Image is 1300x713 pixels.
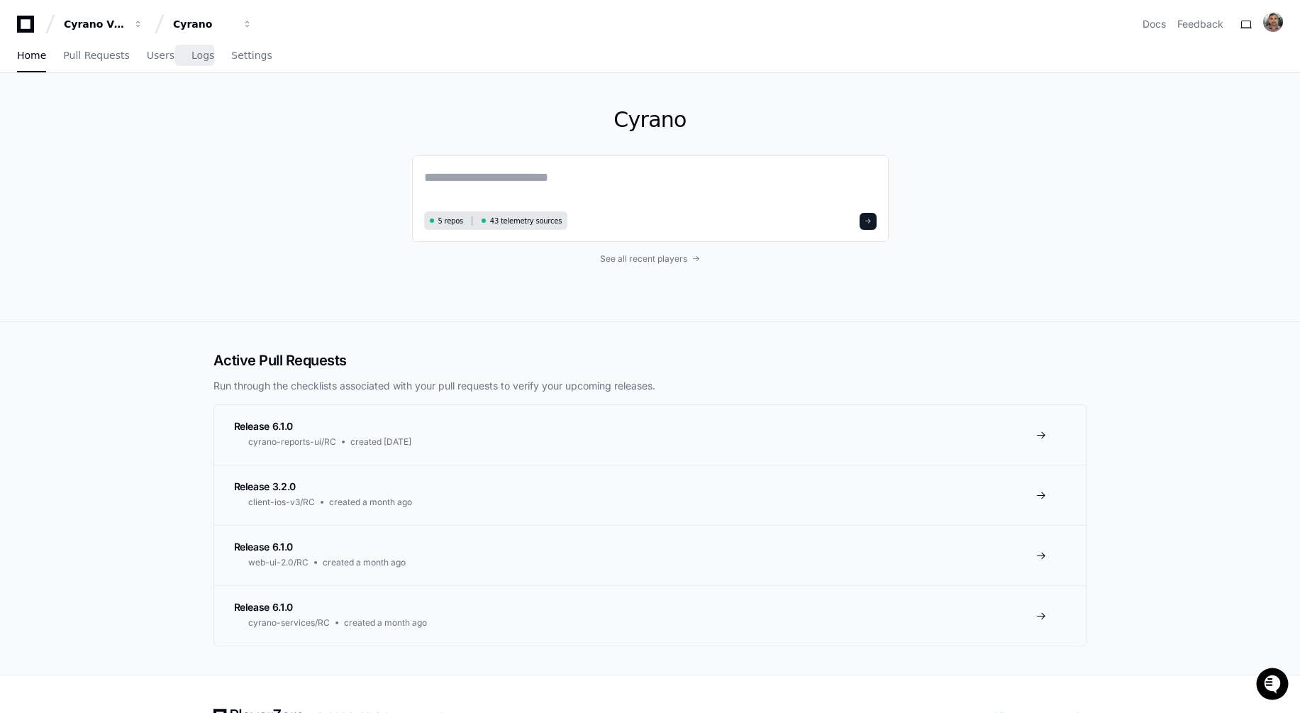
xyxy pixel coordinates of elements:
[323,557,406,568] span: created a month ago
[17,51,46,60] span: Home
[329,497,412,508] span: created a month ago
[1143,17,1166,31] a: Docs
[213,350,1087,370] h2: Active Pull Requests
[213,379,1087,393] p: Run through the checklists associated with your pull requests to verify your upcoming releases.
[234,480,296,492] span: Release 3.2.0
[191,40,214,72] a: Logs
[147,40,174,72] a: Users
[1177,17,1223,31] button: Feedback
[412,253,889,265] a: See all recent players
[214,405,1087,465] a: Release 6.1.0cyrano-reports-ui/RCcreated [DATE]
[248,497,315,508] span: client-ios-v3/RC
[234,601,293,613] span: Release 6.1.0
[1263,12,1283,32] img: AGNmyxYqp6hYw365fKlADsjVA77CNgqj1AUX_s_d6AuG=s96-c
[167,11,258,37] button: Cyrano
[17,40,46,72] a: Home
[412,107,889,133] h1: Cyrano
[600,253,687,265] span: See all recent players
[141,149,172,160] span: Pylon
[234,420,293,432] span: Release 6.1.0
[14,106,40,131] img: 1736555170064-99ba0984-63c1-480f-8ee9-699278ef63ed
[248,557,309,568] span: web-ui-2.0/RC
[14,14,43,43] img: PlayerZero
[173,17,234,31] div: Cyrano
[191,51,214,60] span: Logs
[63,40,129,72] a: Pull Requests
[234,541,293,553] span: Release 6.1.0
[248,436,336,448] span: cyrano-reports-ui/RC
[58,11,149,37] button: Cyrano Video
[48,120,179,131] div: We're available if you need us!
[48,106,233,120] div: Start new chat
[231,40,272,72] a: Settings
[490,216,562,226] span: 43 telemetry sources
[63,51,129,60] span: Pull Requests
[231,51,272,60] span: Settings
[147,51,174,60] span: Users
[214,585,1087,646] a: Release 6.1.0cyrano-services/RCcreated a month ago
[14,57,258,79] div: Welcome
[344,617,427,629] span: created a month ago
[350,436,411,448] span: created [DATE]
[214,525,1087,585] a: Release 6.1.0web-ui-2.0/RCcreated a month ago
[100,148,172,160] a: Powered byPylon
[1255,666,1293,704] iframe: Open customer support
[241,110,258,127] button: Start new chat
[438,216,464,226] span: 5 repos
[214,465,1087,525] a: Release 3.2.0client-ios-v3/RCcreated a month ago
[248,617,330,629] span: cyrano-services/RC
[64,17,125,31] div: Cyrano Video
